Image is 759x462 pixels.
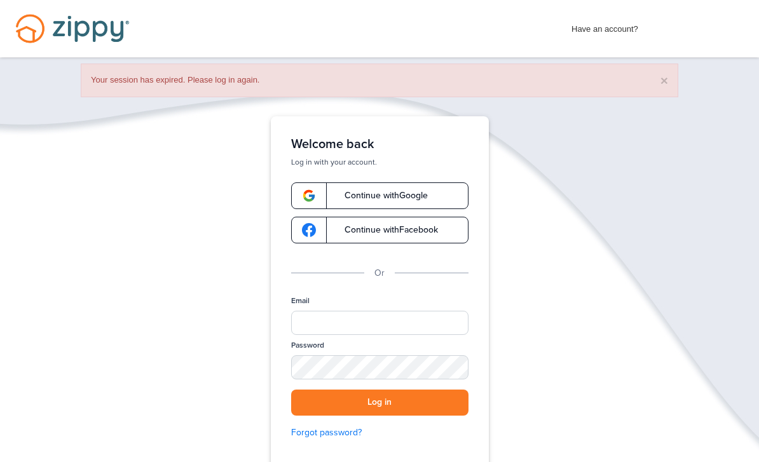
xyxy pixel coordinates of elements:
span: Continue with Facebook [332,226,438,234]
img: google-logo [302,223,316,237]
p: Or [374,266,385,280]
label: Email [291,296,310,306]
label: Password [291,340,324,351]
p: Log in with your account. [291,157,468,167]
span: Continue with Google [332,191,428,200]
a: Forgot password? [291,426,468,440]
div: Your session has expired. Please log in again. [81,64,678,97]
input: Password [291,355,468,379]
span: Have an account? [571,16,638,36]
button: × [660,74,668,87]
img: google-logo [302,189,316,203]
button: Log in [291,390,468,416]
a: google-logoContinue withGoogle [291,182,468,209]
input: Email [291,311,468,335]
a: google-logoContinue withFacebook [291,217,468,243]
h1: Welcome back [291,137,468,152]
